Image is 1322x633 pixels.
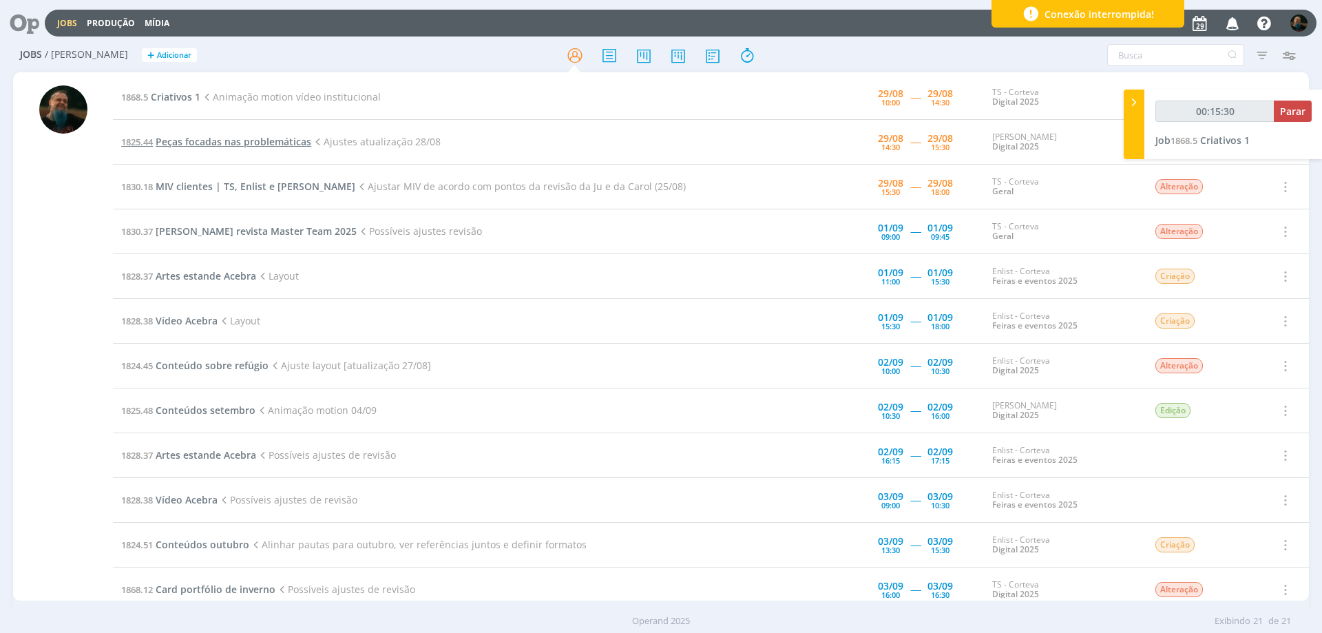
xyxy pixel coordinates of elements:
[156,269,256,282] span: Artes estande Acebra
[878,89,903,98] div: 29/08
[1290,11,1308,35] button: M
[156,448,256,461] span: Artes estande Acebra
[121,180,153,193] span: 1830.18
[275,583,415,596] span: Possíveis ajustes de revisão
[878,492,903,501] div: 03/09
[121,180,355,193] a: 1830.18MIV clientes | TS, Enlist e [PERSON_NAME]
[992,588,1039,600] a: Digital 2025
[156,180,355,193] span: MIV clientes | TS, Enlist e [PERSON_NAME]
[910,180,921,193] span: -----
[1215,614,1250,628] span: Exibindo
[142,48,197,63] button: +Adicionar
[878,581,903,591] div: 03/09
[992,364,1039,376] a: Digital 2025
[881,591,900,599] div: 16:00
[121,493,218,506] a: 1828.38Vídeo Acebra
[910,314,921,327] span: -----
[927,313,953,322] div: 01/09
[1274,101,1312,122] button: Parar
[121,449,153,461] span: 1828.37
[45,49,128,61] span: / [PERSON_NAME]
[878,134,903,143] div: 29/08
[1155,537,1195,552] span: Criação
[121,494,153,506] span: 1828.38
[1253,614,1263,628] span: 21
[1155,313,1195,329] span: Criação
[927,134,953,143] div: 29/08
[931,367,949,375] div: 10:30
[881,98,900,106] div: 10:00
[1268,614,1279,628] span: de
[992,311,1134,331] div: Enlist - Corteva
[218,314,260,327] span: Layout
[992,87,1134,107] div: TS - Corteva
[1155,358,1203,373] span: Alteração
[992,356,1134,376] div: Enlist - Corteva
[256,269,299,282] span: Layout
[878,223,903,233] div: 01/09
[121,404,153,417] span: 1825.48
[121,270,153,282] span: 1828.37
[878,178,903,188] div: 29/08
[992,499,1078,510] a: Feiras e eventos 2025
[992,267,1134,287] div: Enlist - Corteva
[53,18,81,29] button: Jobs
[927,89,953,98] div: 29/08
[156,404,255,417] span: Conteúdos setembro
[992,222,1134,242] div: TS - Corteva
[249,538,587,551] span: Alinhar pautas para outubro, ver referências juntos e definir formatos
[881,546,900,554] div: 13:30
[311,135,441,148] span: Ajustes atualização 28/08
[1155,179,1203,194] span: Alteração
[156,538,249,551] span: Conteúdos outubro
[156,225,357,238] span: [PERSON_NAME] revista Master Team 2025
[992,275,1078,287] a: Feiras e eventos 2025
[20,49,42,61] span: Jobs
[355,180,686,193] span: Ajustar MIV de acordo com pontos da revisão da Ju e da Carol (25/08)
[881,457,900,464] div: 16:15
[992,543,1039,555] a: Digital 2025
[881,412,900,419] div: 10:30
[910,225,921,238] span: -----
[910,493,921,506] span: -----
[1200,134,1250,147] span: Criativos 1
[357,225,482,238] span: Possíveis ajustes revisão
[992,141,1039,152] a: Digital 2025
[256,448,396,461] span: Possíveis ajustes de revisão
[881,501,900,509] div: 09:00
[1281,614,1291,628] span: 21
[57,17,77,29] a: Jobs
[878,268,903,278] div: 01/09
[121,136,153,148] span: 1825.44
[992,409,1039,421] a: Digital 2025
[927,581,953,591] div: 03/09
[121,404,255,417] a: 1825.48Conteúdos setembro
[881,322,900,330] div: 15:30
[927,447,953,457] div: 02/09
[992,320,1078,331] a: Feiras e eventos 2025
[156,359,269,372] span: Conteúdo sobre refúgio
[140,18,174,29] button: Mídia
[931,188,949,196] div: 18:00
[255,404,377,417] span: Animação motion 04/09
[931,278,949,285] div: 15:30
[121,538,249,551] a: 1824.51Conteúdos outubro
[910,448,921,461] span: -----
[1155,224,1203,239] span: Alteração
[992,490,1134,510] div: Enlist - Corteva
[1155,582,1203,597] span: Alteração
[927,537,953,546] div: 03/09
[1290,14,1308,32] img: M
[927,223,953,233] div: 01/09
[878,447,903,457] div: 02/09
[145,17,169,29] a: Mídia
[931,322,949,330] div: 18:00
[910,538,921,551] span: -----
[1155,403,1190,418] span: Edição
[147,48,154,63] span: +
[1171,134,1197,147] span: 1868.5
[881,367,900,375] div: 10:00
[121,269,256,282] a: 1828.37Artes estande Acebra
[1155,134,1250,147] a: Job1868.5Criativos 1
[992,132,1134,152] div: [PERSON_NAME]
